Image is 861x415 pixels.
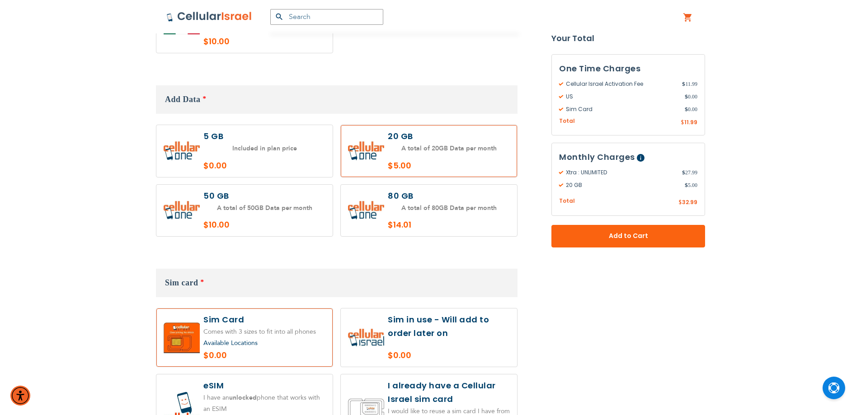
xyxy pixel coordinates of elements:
span: $ [682,80,685,88]
input: Search [270,9,383,25]
a: Available Locations [203,339,258,347]
span: 20 GB [559,182,685,190]
span: Add to Cart [581,232,675,241]
span: Xtra : UNLIMITED [559,169,682,177]
span: 0.00 [685,105,697,113]
span: 5.00 [685,182,697,190]
span: 0.00 [685,93,697,101]
span: Monthly Charges [559,152,635,163]
span: $ [685,105,688,113]
span: Sim card [165,278,198,287]
span: Total [559,197,575,206]
span: 11.99 [682,80,697,88]
span: Add Data [165,95,201,104]
span: Sim Card [559,105,685,113]
span: $ [682,169,685,177]
h3: One Time Charges [559,62,697,75]
span: 27.99 [682,169,697,177]
div: Accessibility Menu [10,386,30,406]
span: 32.99 [682,199,697,206]
span: 11.99 [684,118,697,126]
span: US [559,93,685,101]
span: Total [559,117,575,126]
span: $ [685,93,688,101]
span: $ [678,199,682,207]
img: Cellular Israel Logo [166,11,252,22]
span: $ [685,182,688,190]
span: $ [681,119,684,127]
span: Cellular Israel Activation Fee [559,80,682,88]
span: Help [637,154,645,162]
strong: Your Total [551,32,705,45]
button: Add to Cart [551,225,705,247]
